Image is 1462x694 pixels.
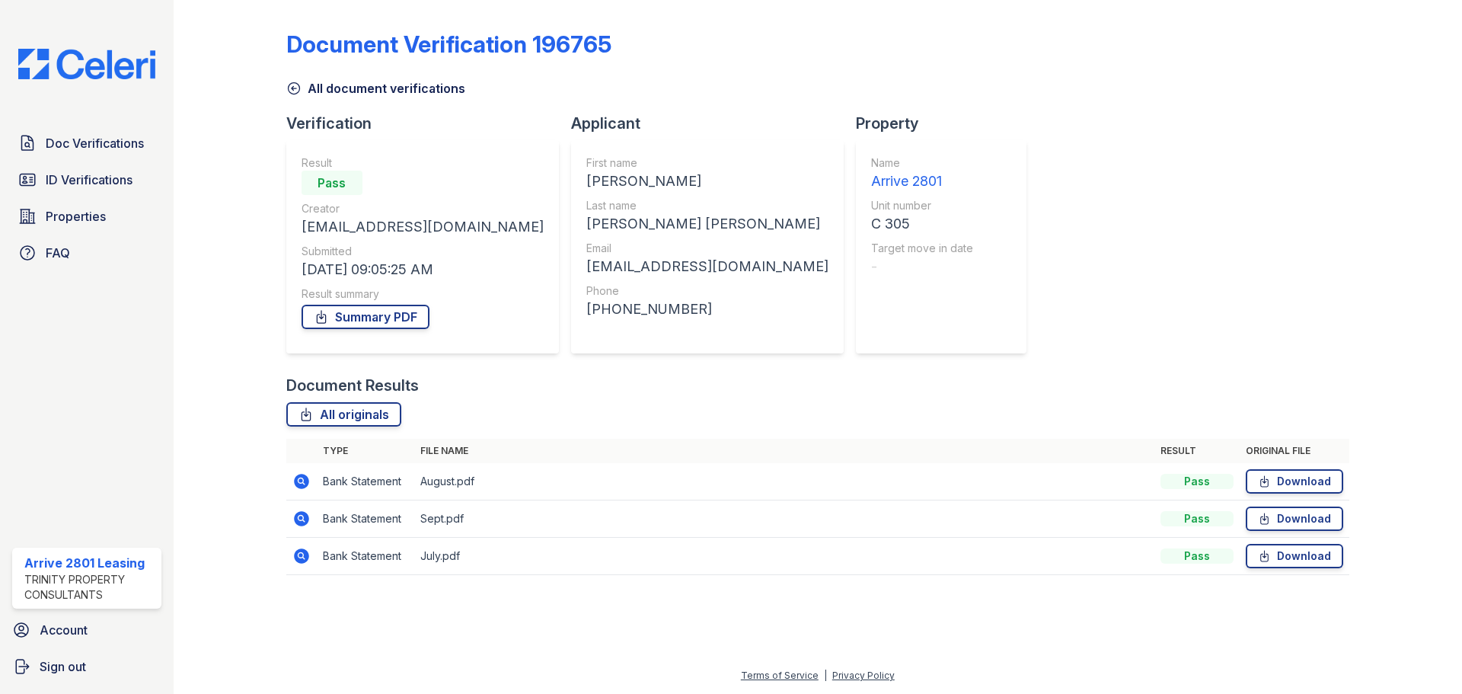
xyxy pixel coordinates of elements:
span: Sign out [40,657,86,676]
a: Terms of Service [741,670,819,681]
td: Bank Statement [317,501,414,538]
th: Result [1154,439,1240,463]
div: [PERSON_NAME] [586,171,828,192]
div: [PERSON_NAME] [PERSON_NAME] [586,213,828,235]
div: Verification [286,113,571,134]
div: [DATE] 09:05:25 AM [302,259,544,280]
div: Creator [302,201,544,216]
a: ID Verifications [12,165,161,195]
div: Pass [302,171,362,195]
div: Last name [586,198,828,213]
a: Sign out [6,651,168,682]
a: Download [1246,469,1343,494]
div: Document Results [286,375,419,396]
td: July.pdf [414,538,1154,575]
div: Applicant [571,113,856,134]
a: Doc Verifications [12,128,161,158]
th: File name [414,439,1154,463]
div: Property [856,113,1039,134]
div: Email [586,241,828,256]
a: Properties [12,201,161,232]
div: Submitted [302,244,544,259]
div: First name [586,155,828,171]
td: Bank Statement [317,463,414,501]
a: Download [1246,544,1343,568]
div: Document Verification 196765 [286,30,611,58]
div: | [824,670,827,681]
div: Pass [1160,511,1234,526]
th: Type [317,439,414,463]
div: C 305 [871,213,973,235]
div: Trinity Property Consultants [24,572,155,603]
span: Account [40,621,88,639]
div: Pass [1160,474,1234,489]
div: Arrive 2801 Leasing [24,554,155,572]
div: Result [302,155,544,171]
span: ID Verifications [46,171,132,189]
th: Original file [1240,439,1349,463]
div: Phone [586,283,828,299]
span: Doc Verifications [46,134,144,152]
span: Properties [46,207,106,225]
a: Download [1246,507,1343,531]
div: Target move in date [871,241,973,256]
a: Name Arrive 2801 [871,155,973,192]
div: Pass [1160,548,1234,564]
a: Account [6,615,168,645]
img: CE_Logo_Blue-a8612792a0a2168367f1c8372b55b34899dd931a85d93a1a3d3e32e68fde9ad4.png [6,49,168,79]
td: Sept.pdf [414,501,1154,538]
div: [PHONE_NUMBER] [586,299,828,320]
td: Bank Statement [317,538,414,575]
div: [EMAIL_ADDRESS][DOMAIN_NAME] [586,256,828,277]
a: Summary PDF [302,305,429,329]
div: [EMAIL_ADDRESS][DOMAIN_NAME] [302,216,544,238]
span: FAQ [46,244,70,262]
div: Result summary [302,286,544,302]
div: Name [871,155,973,171]
div: Arrive 2801 [871,171,973,192]
a: All document verifications [286,79,465,98]
a: All originals [286,402,401,427]
a: Privacy Policy [832,670,895,681]
div: - [871,256,973,277]
div: Unit number [871,198,973,213]
a: FAQ [12,238,161,268]
td: August.pdf [414,463,1154,501]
